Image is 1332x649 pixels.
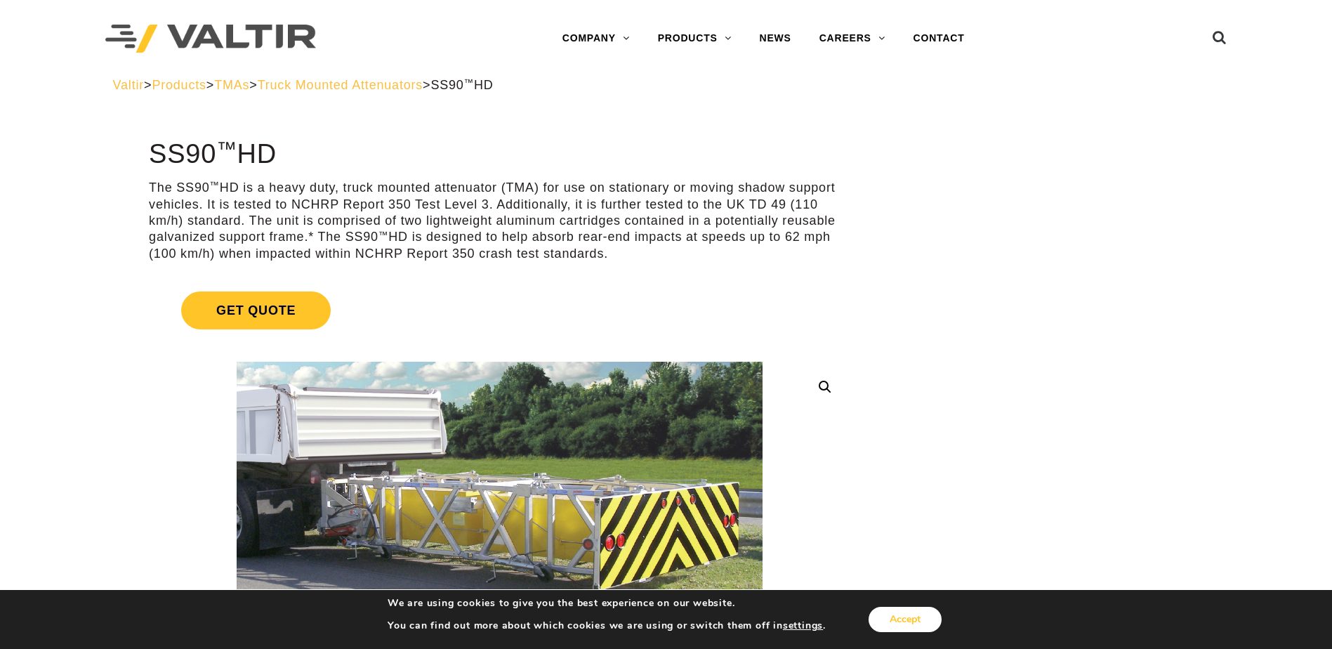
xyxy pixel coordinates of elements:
a: Products [152,78,206,92]
div: > > > > [113,77,1220,93]
a: Valtir [113,78,144,92]
p: The SS90 HD is a heavy duty, truck mounted attenuator (TMA) for use on stationary or moving shado... [149,180,850,262]
a: CONTACT [899,25,979,53]
span: SS90 HD [430,78,493,92]
button: Accept [869,607,942,632]
a: CAREERS [805,25,899,53]
p: You can find out more about which cookies we are using or switch them off in . [388,619,826,632]
span: Get Quote [181,291,331,329]
a: Truck Mounted Attenuators [258,78,423,92]
sup: ™ [464,77,474,88]
a: TMAs [214,78,249,92]
a: COMPANY [548,25,644,53]
img: Valtir [105,25,316,53]
h1: SS90 HD [149,140,850,169]
sup: ™ [210,180,220,190]
a: Get Quote [149,275,850,346]
sup: ™ [216,138,237,160]
sup: ™ [378,230,388,240]
button: settings [783,619,823,632]
a: NEWS [746,25,805,53]
p: We are using cookies to give you the best experience on our website. [388,597,826,610]
a: PRODUCTS [644,25,746,53]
